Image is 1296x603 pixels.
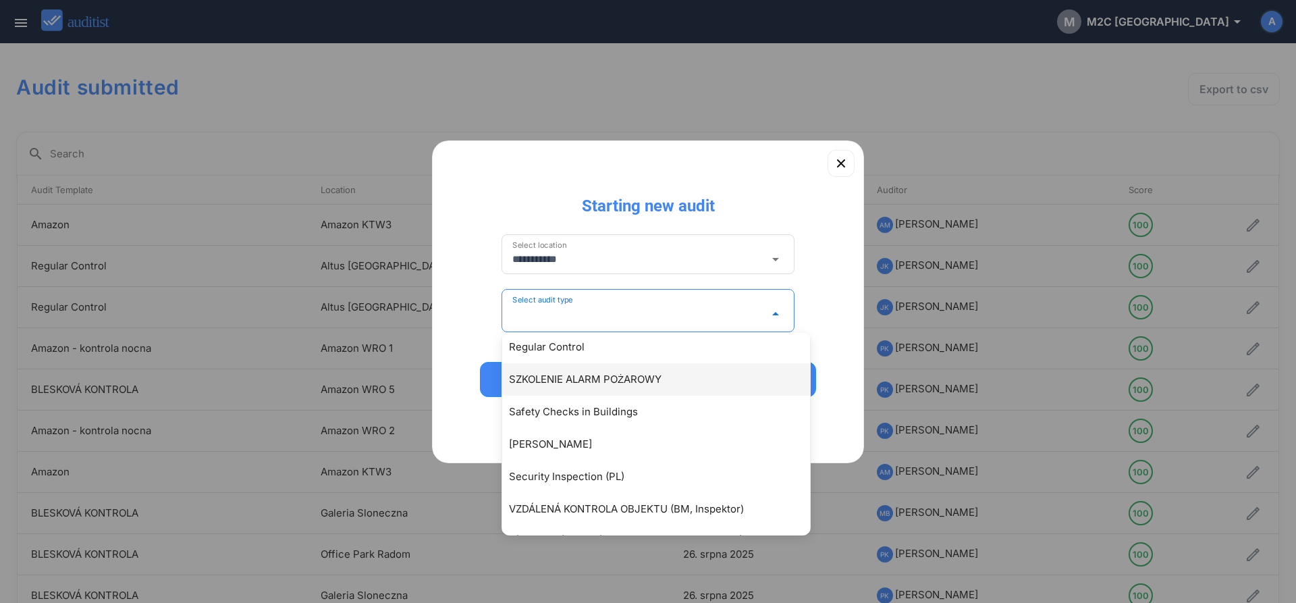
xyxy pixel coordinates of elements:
i: arrow_drop_down [767,306,784,322]
div: VZDÁLENÁ KONTROLA OBJEKTU (BM, Inspektor) [509,501,817,517]
input: Select location [512,248,765,270]
div: VÍKENDOVÁ/NOČNÍ KONTROLA BM (HLOUBKOVÁ KONTROLA) [509,533,817,550]
i: arrow_drop_down [767,251,784,267]
div: [PERSON_NAME] [509,436,817,452]
div: Safety Checks in Buildings [509,404,817,420]
div: SZKOLENIE ALARM POŻAROWY [509,371,817,388]
div: Regular Control [509,339,817,355]
div: Starting new audit [571,184,726,217]
button: Start Audit [480,362,816,397]
input: Select audit type [512,303,765,325]
div: Start Audit [497,371,799,388]
div: Security Inspection (PL) [509,469,817,485]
